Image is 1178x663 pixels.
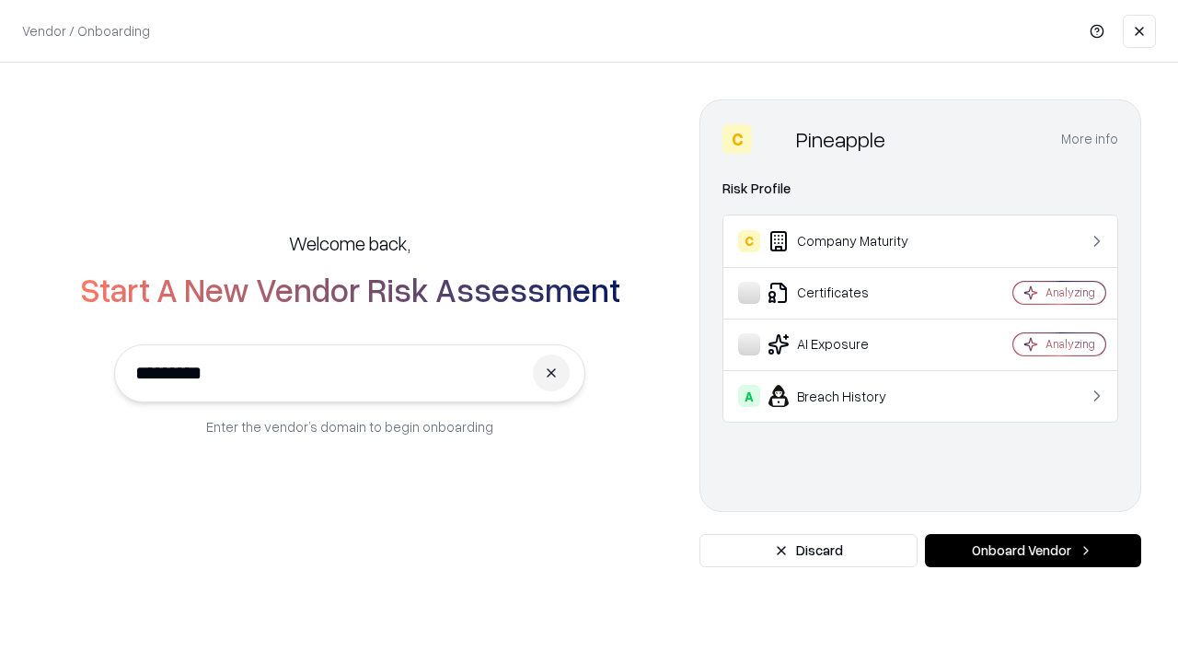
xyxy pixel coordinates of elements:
p: Enter the vendor’s domain to begin onboarding [206,417,493,436]
div: Risk Profile [722,178,1118,200]
h2: Start A New Vendor Risk Assessment [80,271,620,308]
div: Pineapple [796,124,885,154]
p: Vendor / Onboarding [22,21,150,41]
div: A [738,385,760,407]
div: C [738,230,760,252]
button: Discard [699,534,918,567]
div: Analyzing [1045,285,1095,300]
h5: Welcome back, [289,230,410,256]
div: Certificates [738,282,958,304]
div: AI Exposure [738,333,958,355]
div: Company Maturity [738,230,958,252]
img: Pineapple [759,124,789,154]
button: More info [1061,122,1118,156]
div: Breach History [738,385,958,407]
button: Onboard Vendor [925,534,1141,567]
div: Analyzing [1045,336,1095,352]
div: C [722,124,752,154]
